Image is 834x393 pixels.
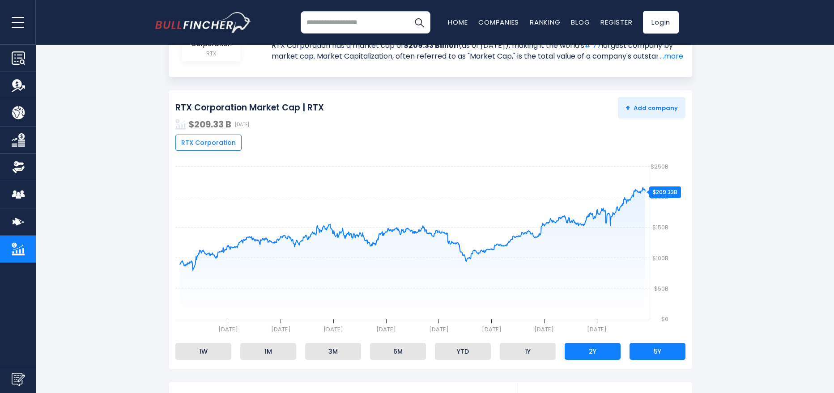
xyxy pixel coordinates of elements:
text: [DATE] [376,325,396,334]
span: [DATE] [235,122,249,127]
button: +Add company [618,97,685,118]
img: addasd [175,119,186,130]
li: 6M [370,343,426,360]
img: Ownership [12,161,25,174]
a: Login [643,11,679,34]
li: 3M [305,343,361,360]
a: Blog [571,17,590,27]
li: 1W [175,343,231,360]
small: RTX [189,50,233,58]
a: Register [600,17,632,27]
li: YTD [435,343,491,360]
text: [DATE] [323,325,343,334]
div: $209.33B [649,186,681,198]
a: Go to homepage [155,12,251,33]
li: 2Y [565,343,621,360]
span: Add company [625,104,678,112]
li: 1Y [500,343,556,360]
img: bullfincher logo [155,12,251,33]
text: $100B [652,254,668,262]
a: Companies [478,17,519,27]
a: Home [448,17,468,27]
text: [DATE] [271,325,291,334]
text: [DATE] [429,325,449,334]
text: $0 [661,315,668,323]
text: $150B [652,223,668,232]
span: RTX Corporation [189,33,233,47]
li: 5Y [630,343,685,360]
span: RTX Corporation [181,139,236,147]
strong: $209.33 B [188,118,231,131]
text: $50B [654,284,668,293]
span: RTX Corporation has a market cap of (as of [DATE]), making it the world's largest company by mark... [272,40,683,62]
text: $250B [651,162,668,171]
h2: RTX Corporation Market Cap | RTX [175,102,324,114]
text: [DATE] [482,325,502,334]
strong: $209.33 Billion [404,40,459,51]
li: 1M [240,343,296,360]
text: [DATE] [534,325,554,334]
a: ...more [658,51,683,62]
text: [DATE] [587,325,607,334]
a: Ranking [530,17,560,27]
text: [DATE] [218,325,238,334]
a: # 77 [584,40,601,51]
strong: + [625,102,630,113]
button: Search [408,11,430,34]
